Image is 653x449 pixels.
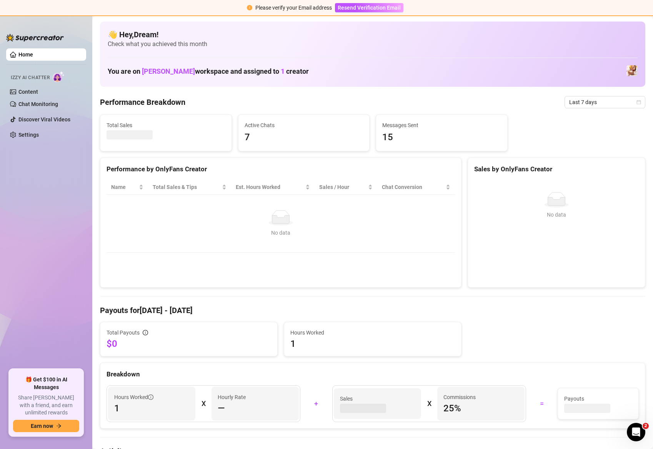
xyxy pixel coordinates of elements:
[107,164,455,174] div: Performance by OnlyFans Creator
[6,34,64,41] img: logo-BBDzfeDw.svg
[247,5,252,10] span: exclamation-circle
[338,5,401,11] span: Resend Verification Email
[531,398,553,410] div: =
[443,402,518,414] span: 25 %
[142,67,195,75] span: [PERSON_NAME]
[245,121,363,129] span: Active Chats
[377,180,455,195] th: Chat Conversion
[564,394,632,403] span: Payouts
[13,394,79,417] span: Share [PERSON_NAME] with a friend, and earn unlimited rewards
[18,89,38,95] a: Content
[477,210,636,219] div: No data
[56,423,62,429] span: arrow-right
[305,398,328,410] div: +
[13,376,79,391] span: 🎁 Get $100 in AI Messages
[627,423,645,441] iframe: Intercom live chat
[53,71,65,82] img: AI Chatter
[114,393,153,401] span: Hours Worked
[290,338,455,350] span: 1
[108,40,638,48] span: Check what you achieved this month
[218,402,225,414] span: —
[111,183,137,191] span: Name
[100,305,645,316] h4: Payouts for [DATE] - [DATE]
[202,398,205,410] div: X
[31,423,53,429] span: Earn now
[245,130,363,145] span: 7
[236,183,304,191] div: Est. Hours Worked
[18,116,70,123] a: Discover Viral Videos
[107,180,148,195] th: Name
[281,67,285,75] span: 1
[18,51,33,58] a: Home
[107,121,225,129] span: Total Sales
[255,3,332,12] div: Please verify your Email address
[643,423,649,429] span: 2
[148,394,153,400] span: info-circle
[13,420,79,432] button: Earn nowarrow-right
[107,369,639,379] div: Breakdown
[218,393,246,401] article: Hourly Rate
[143,330,148,335] span: info-circle
[382,130,501,145] span: 15
[107,338,271,350] span: $0
[569,96,641,108] span: Last 7 days
[290,328,455,337] span: Hours Worked
[340,394,415,403] span: Sales
[18,101,58,107] a: Chat Monitoring
[382,183,444,191] span: Chat Conversion
[335,3,403,12] button: Resend Verification Email
[427,398,431,410] div: X
[108,67,309,76] h1: You are on workspace and assigned to creator
[315,180,378,195] th: Sales / Hour
[382,121,501,129] span: Messages Sent
[626,65,637,76] img: MizziVIP
[319,183,367,191] span: Sales / Hour
[636,100,641,104] span: calendar
[148,180,231,195] th: Total Sales & Tips
[108,29,638,40] h4: 👋 Hey, Dream !
[443,393,476,401] article: Commissions
[114,229,447,237] div: No data
[107,328,140,337] span: Total Payouts
[153,183,220,191] span: Total Sales & Tips
[100,97,185,108] h4: Performance Breakdown
[474,164,639,174] div: Sales by OnlyFans Creator
[11,74,50,81] span: Izzy AI Chatter
[18,132,39,138] a: Settings
[114,402,189,414] span: 1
